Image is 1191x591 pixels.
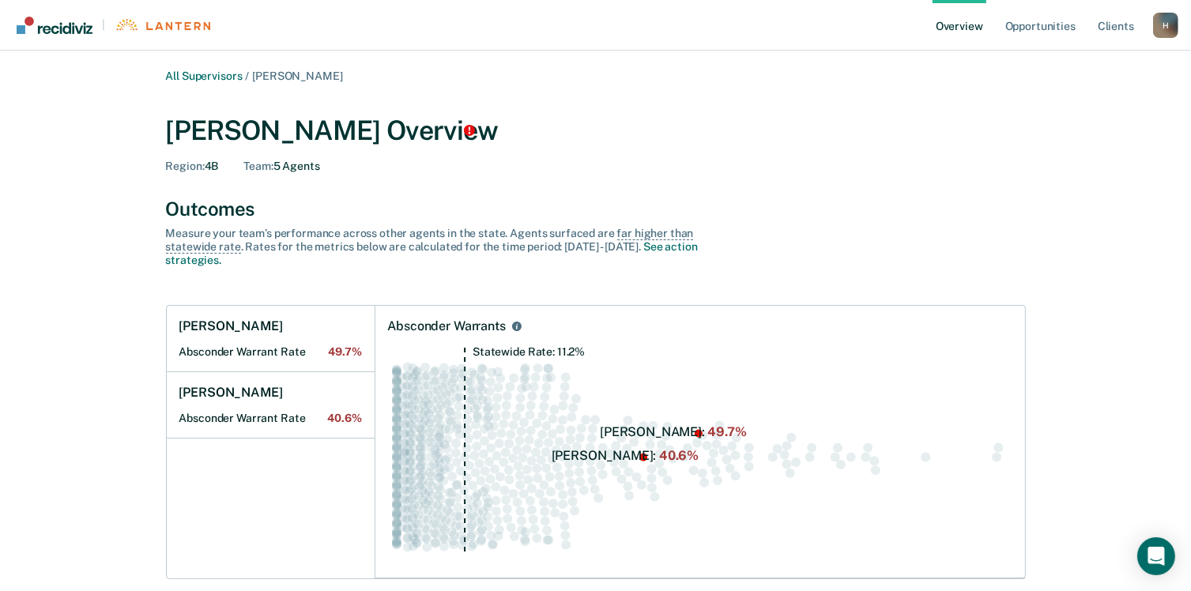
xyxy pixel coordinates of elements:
[166,227,694,254] span: far higher than statewide rate
[388,347,1012,566] div: Swarm plot of all absconder warrant rates in the state for ALL caseloads, highlighting values of ...
[179,385,283,401] h1: [PERSON_NAME]
[167,306,375,372] a: [PERSON_NAME]Absconder Warrant Rate49.7%
[179,345,362,359] h2: Absconder Warrant Rate
[509,318,525,334] button: Absconder Warrants
[462,123,477,137] div: Tooltip anchor
[166,227,719,266] div: Measure your team’s performance across other agent s in the state. Agent s surfaced are . Rates f...
[1137,537,1175,575] div: Open Intercom Messenger
[166,115,1026,147] div: [PERSON_NAME] Overview
[166,198,1026,220] div: Outcomes
[252,70,342,82] span: [PERSON_NAME]
[328,345,361,359] span: 49.7%
[242,70,252,82] span: /
[1153,13,1178,38] div: H
[1153,13,1178,38] button: Profile dropdown button
[115,19,210,31] img: Lantern
[166,160,205,172] span: Region :
[166,160,219,173] div: 4B
[166,70,243,82] a: All Supervisors
[243,160,319,173] div: 5 Agents
[92,18,115,32] span: |
[17,17,92,34] img: Recidiviz
[327,412,361,425] span: 40.6%
[473,345,585,358] tspan: Statewide Rate: 11.2%
[179,412,362,425] h2: Absconder Warrant Rate
[243,160,273,172] span: Team :
[167,372,375,439] a: [PERSON_NAME]Absconder Warrant Rate40.6%
[388,318,506,334] div: Absconder Warrants
[166,240,698,266] a: See action strategies.
[179,318,283,334] h1: [PERSON_NAME]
